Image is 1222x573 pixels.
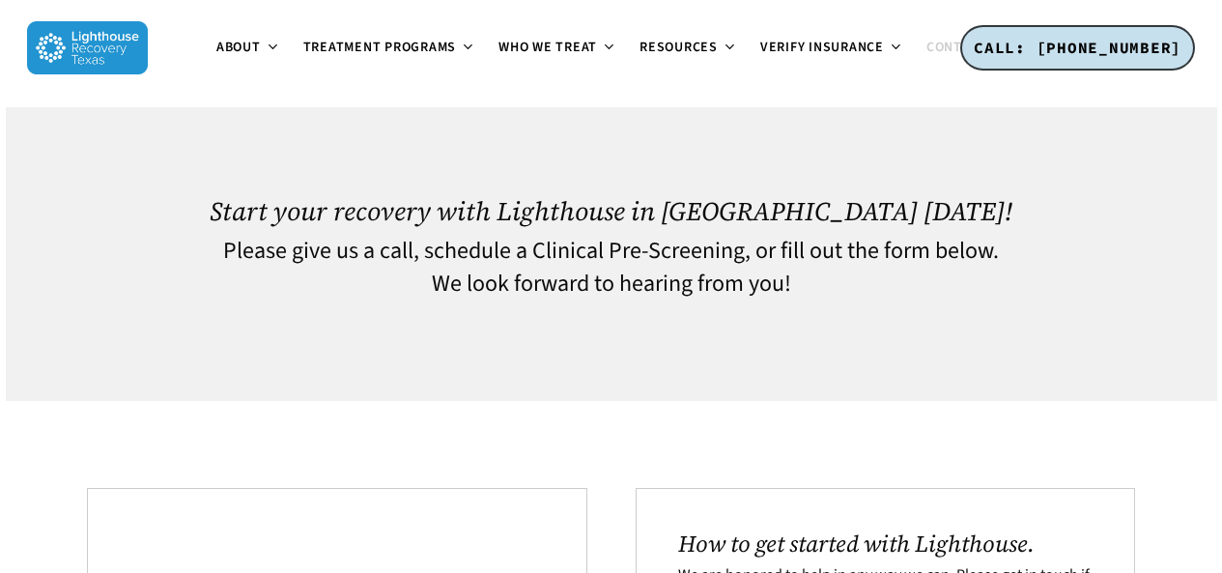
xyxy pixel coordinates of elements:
a: Resources [628,41,749,56]
img: Lighthouse Recovery Texas [27,21,148,74]
h4: Please give us a call, schedule a Clinical Pre-Screening, or fill out the form below. [87,239,1135,264]
a: Treatment Programs [292,41,488,56]
span: About [216,38,261,57]
a: CALL: [PHONE_NUMBER] [960,25,1195,72]
a: Contact [915,41,1017,56]
h1: Start your recovery with Lighthouse in [GEOGRAPHIC_DATA] [DATE]! [87,197,1135,227]
a: Verify Insurance [749,41,915,56]
span: Contact [926,38,986,57]
span: Verify Insurance [760,38,884,57]
span: Who We Treat [498,38,597,57]
h2: How to get started with Lighthouse. [678,530,1093,557]
span: Resources [639,38,718,57]
span: CALL: [PHONE_NUMBER] [974,38,1181,57]
a: Who We Treat [487,41,628,56]
span: Treatment Programs [303,38,457,57]
a: About [205,41,292,56]
h4: We look forward to hearing from you! [87,272,1135,297]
